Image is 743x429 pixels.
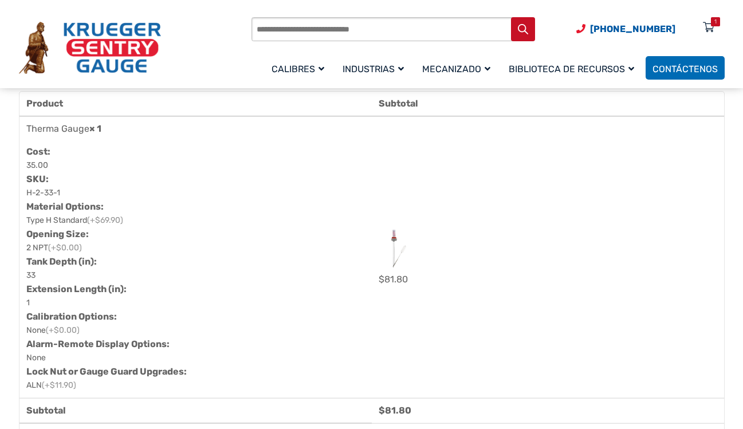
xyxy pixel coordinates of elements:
font: Calibres [272,64,315,74]
th: Subtotal [372,92,724,116]
a: Mecanizado [415,54,502,81]
p: ALN [26,379,76,392]
span: $ [379,274,384,285]
p: None [26,351,46,365]
font: [PHONE_NUMBER] [590,23,675,34]
dt: Alarm-Remote Display Options: [26,337,363,351]
strong: × 1 [89,123,101,134]
font: Industrias [343,64,395,74]
a: Contáctenos [646,56,725,80]
dt: Opening Size: [26,227,363,241]
span: (+$69.90) [87,215,123,225]
dt: Cost: [26,145,363,159]
span: (+$0.00) [48,243,82,253]
bdi: 81.80 [379,274,408,285]
font: Biblioteca de recursos [509,64,625,74]
p: Type H Standard [26,214,123,227]
p: H-2-33-1 [26,186,60,200]
dt: Tank Depth (in): [26,255,363,269]
p: None [26,324,80,337]
dt: Material Options: [26,200,363,214]
p: 2 NPT [26,241,82,255]
p: 33 [26,269,36,282]
img: Medidor centinela Krueger [19,22,161,74]
img: Therma Gauge [379,229,419,269]
dt: Lock Nut or Gauge Guard Upgrades: [26,365,363,379]
dt: Extension Length (in): [26,282,363,296]
dt: SKU: [26,172,363,186]
span: (+$0.00) [46,325,80,335]
span: (+$11.90) [42,380,76,390]
a: Calibres [265,54,336,81]
a: Biblioteca de recursos [502,54,646,81]
dt: Calibration Options: [26,310,363,324]
p: 35.00 [26,159,48,172]
td: Therma Gauge [19,116,372,398]
font: Mecanizado [422,64,481,74]
font: 1 [714,18,717,25]
font: Contáctenos [652,64,718,74]
a: Industrias [336,54,415,81]
p: 1 [26,296,30,310]
a: Número de teléfono (920) 434-8860 [576,22,675,36]
bdi: 81.80 [379,405,411,416]
th: Product [19,92,372,116]
span: $ [379,405,385,416]
th: Subtotal [19,398,372,423]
